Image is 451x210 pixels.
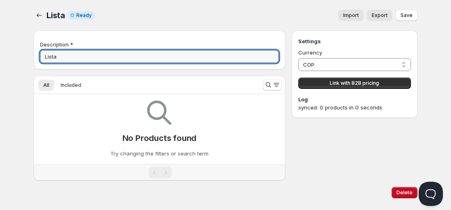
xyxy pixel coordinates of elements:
button: Save [396,10,417,21]
iframe: Help Scout Beacon - Open [419,182,443,206]
span: Export [372,12,388,19]
p: No Products found [122,133,197,143]
span: All [43,82,49,88]
nav: Pagination [34,164,285,181]
button: Delete [392,187,417,198]
p: Try changing the filters or search term [110,149,209,157]
a: Export [367,10,392,21]
img: Empty search results [147,101,171,125]
button: Search and filter results [263,79,282,90]
input: Private internal description [40,50,279,63]
span: Import [343,12,359,19]
h3: Log [298,95,411,103]
span: Description [40,41,69,48]
button: Link with B2B pricing [298,78,411,89]
span: Ready [76,12,92,19]
button: Import [338,10,364,21]
span: Currency [298,49,322,56]
span: Link with B2B pricing [330,80,379,86]
div: synced: 0 products in 0 seconds [298,103,411,111]
span: Lista [46,10,65,20]
h3: Settings [298,37,411,45]
span: Included [61,82,81,88]
span: Save [400,12,413,19]
span: Delete [396,189,413,196]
